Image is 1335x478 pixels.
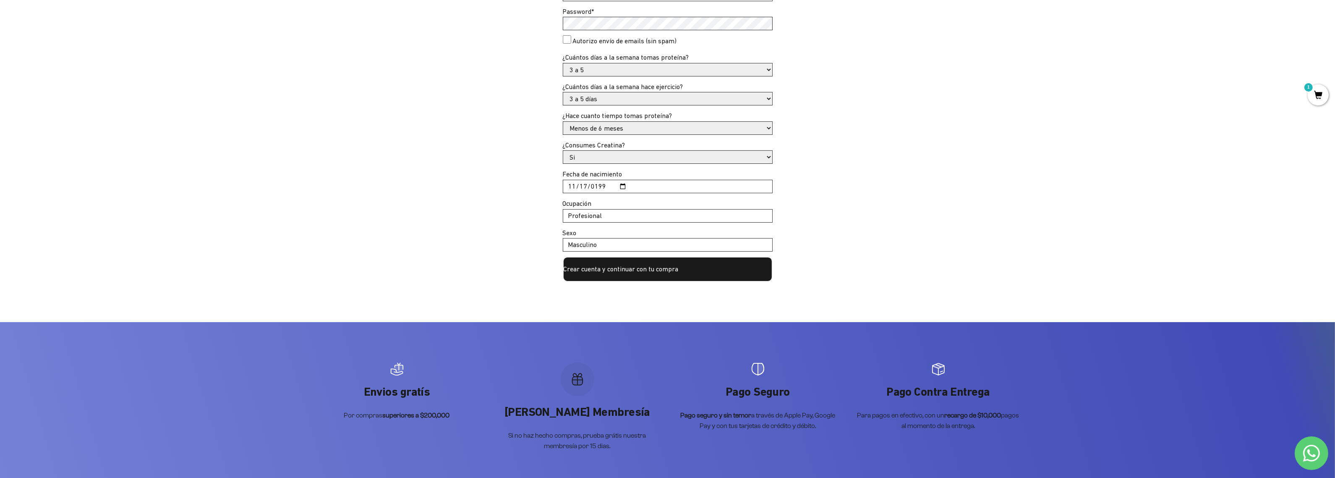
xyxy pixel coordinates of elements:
p: [PERSON_NAME] Membresía [496,404,659,420]
div: Artículo 4 de 4 [857,362,1020,431]
p: Si no haz hecho compras, prueba grátis nuestra membresía por 15 dias. [496,430,659,452]
label: ¿Hace cuanto tiempo tomas proteína? [563,112,672,119]
label: Ocupación [563,200,592,207]
p: a través de Apple Pay, Google Pay y con tus tarjetas de crédito y débito. [676,410,840,431]
label: Password [563,8,594,15]
strong: recargo de $10,000 [945,412,1001,419]
p: Para pagos en efectivo, con un pagos al momento de la entrega. [857,410,1020,431]
label: ¿Cuántos días a la semana hace ejercicio? [563,83,683,90]
label: ¿Consumes Creatina? [563,141,625,149]
p: Por compras [344,410,450,421]
div: Artículo 3 de 4 [676,362,840,431]
button: Crear cuenta y continuar con tu compra [563,257,773,282]
label: Fecha de nacimiento [563,170,622,178]
strong: superiores a $200,000 [383,412,450,419]
div: Artículo 1 de 4 [315,362,479,420]
label: Autorizo envío de emails (sin spam) [573,36,677,47]
mark: 1 [1304,82,1314,92]
label: Sexo [563,229,577,236]
p: Envios gratís [344,384,450,399]
strong: Pago seguro y sin temor [680,412,751,419]
label: ¿Cuántos días a la semana tomas proteína? [563,53,689,61]
div: Artículo 2 de 4 [496,362,659,452]
p: Pago Seguro [676,384,840,399]
a: 1 [1308,91,1329,100]
p: Pago Contra Entrega [857,384,1020,399]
